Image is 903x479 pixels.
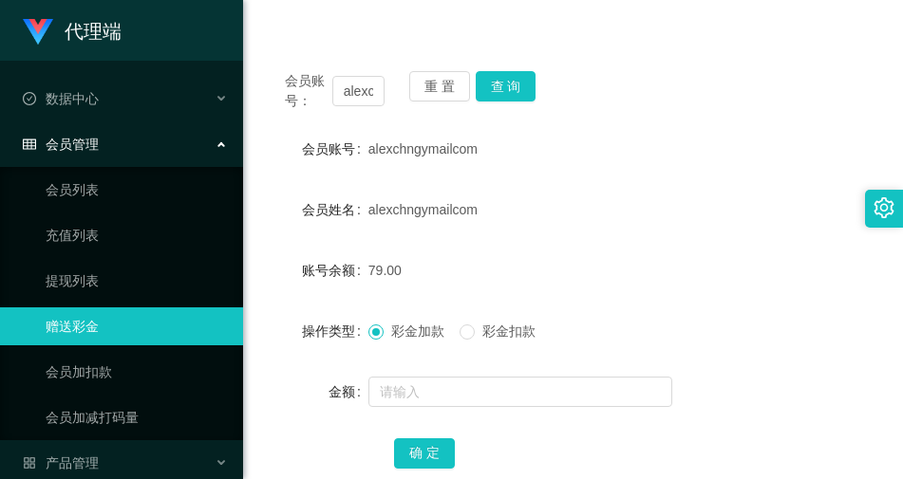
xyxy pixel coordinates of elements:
[46,216,228,254] a: 充值列表
[23,23,122,38] a: 代理端
[874,197,894,218] i: 图标： 设置
[329,384,368,399] label: 金额
[23,456,36,470] i: 图标： AppStore-O
[476,71,536,101] button: 查 询
[409,71,470,101] button: 重 置
[23,92,36,105] i: 图标： check-circle-o
[285,71,332,111] span: 会员账号：
[302,141,368,157] label: 会员账号
[332,76,385,106] input: 会员账号
[394,438,455,469] button: 确 定
[46,455,99,470] font: 产品管理
[65,1,122,62] h1: 代理端
[46,137,99,152] font: 会员管理
[46,91,99,106] font: 数据中心
[46,353,228,391] a: 会员加扣款
[46,307,228,345] a: 赠送彩金
[302,263,368,278] label: 账号余额
[368,377,672,407] input: 请输入
[302,323,368,339] label: 操作类型
[46,398,228,436] a: 会员加减打码量
[475,323,543,339] span: 彩金扣款
[384,323,452,339] span: 彩金加款
[46,171,228,209] a: 会员列表
[368,263,402,278] span: 79.00
[302,202,368,217] label: 会员姓名
[368,141,478,157] span: alexchngymailcom
[23,19,53,46] img: logo.9652507e.png
[368,202,478,217] span: alexchngymailcom
[23,138,36,151] i: 图标： table
[46,262,228,300] a: 提现列表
